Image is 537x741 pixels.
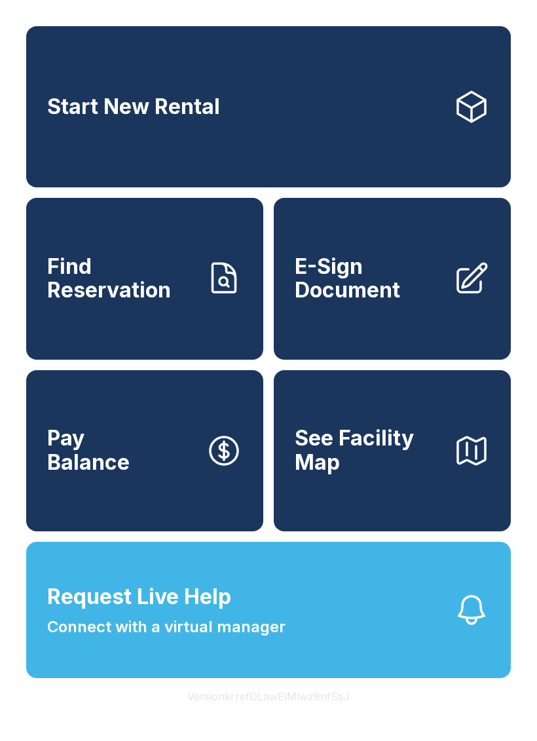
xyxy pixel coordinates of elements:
span: Find Reservation [47,255,195,303]
span: Start New Rental [47,95,220,119]
button: PayBalance [26,370,263,531]
button: VersionkrrefDLawElMlwz8nfSsJ [177,678,360,715]
button: See Facility Map [274,370,511,531]
a: E-Sign Document [274,198,511,359]
span: E-Sign Document [295,255,443,303]
span: See Facility Map [295,427,443,474]
span: Pay Balance [47,427,130,474]
a: Find Reservation [26,198,263,359]
span: Connect with a virtual manager [47,615,286,639]
span: Request Live Help [47,581,231,613]
a: Start New Rental [26,26,511,187]
button: Request Live HelpConnect with a virtual manager [26,542,511,678]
